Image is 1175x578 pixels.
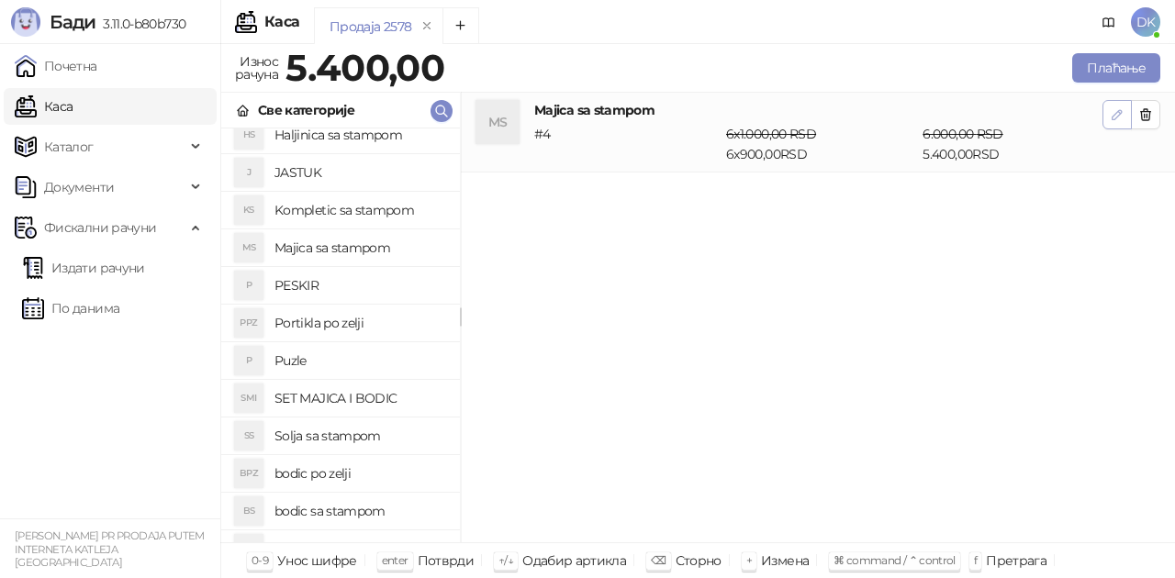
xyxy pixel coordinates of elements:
[274,496,445,526] h4: bodic sa stampom
[834,553,956,567] span: ⌘ command / ⌃ control
[44,169,114,206] span: Документи
[15,88,73,125] a: Каса
[418,549,475,572] div: Потврди
[274,233,445,262] h4: Majica sa stampom
[274,195,445,225] h4: Kompletic sa stampom
[761,549,809,572] div: Измена
[415,18,439,34] button: remove
[974,553,977,567] span: f
[726,126,816,142] span: 6 x 1.000,00 RSD
[234,383,263,413] div: SMI
[234,271,263,300] div: P
[1072,53,1160,83] button: Плаћање
[274,383,445,413] h4: SET MAJICA I BODIC
[277,549,357,572] div: Унос шифре
[1094,7,1124,37] a: Документација
[234,459,263,488] div: BPZ
[522,549,626,572] div: Одабир артикла
[274,271,445,300] h4: PESKIR
[22,250,145,286] a: Издати рачуни
[919,124,1106,164] div: 5.400,00 RSD
[234,496,263,526] div: BS
[22,290,119,327] a: По данима
[382,553,408,567] span: enter
[274,158,445,187] h4: JASTUK
[264,15,299,29] div: Каса
[234,421,263,450] div: SS
[330,17,411,37] div: Продаја 2578
[234,346,263,375] div: P
[476,100,520,144] div: MS
[285,45,444,90] strong: 5.400,00
[234,233,263,262] div: MS
[11,7,40,37] img: Logo
[252,553,268,567] span: 0-9
[651,553,666,567] span: ⌫
[746,553,752,567] span: +
[442,7,479,44] button: Add tab
[95,16,185,32] span: 3.11.0-b80b730
[722,124,919,164] div: 6 x 900,00 RSD
[221,128,460,542] div: grid
[676,549,722,572] div: Сторно
[274,534,445,563] h4: deciji duks sa stampom
[498,553,513,567] span: ↑/↓
[534,100,1102,120] h4: Majica sa stampom
[274,346,445,375] h4: Puzle
[44,209,156,246] span: Фискални рачуни
[234,120,263,150] div: HS
[44,128,94,165] span: Каталог
[258,100,354,120] div: Све категорије
[986,549,1046,572] div: Претрага
[234,195,263,225] div: KS
[274,120,445,150] h4: Haljinica sa stampom
[15,48,97,84] a: Почетна
[274,308,445,338] h4: Portikla po zelji
[15,529,205,569] small: [PERSON_NAME] PR PRODAJA PUTEM INTERNETA KATLEJA [GEOGRAPHIC_DATA]
[531,124,722,164] div: # 4
[234,534,263,563] div: DDS
[50,11,95,33] span: Бади
[1131,7,1160,37] span: DK
[923,126,1002,142] span: 6.000,00 RSD
[234,308,263,338] div: PPZ
[274,459,445,488] h4: bodic po zelji
[231,50,282,86] div: Износ рачуна
[234,158,263,187] div: J
[274,421,445,450] h4: Solja sa stampom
